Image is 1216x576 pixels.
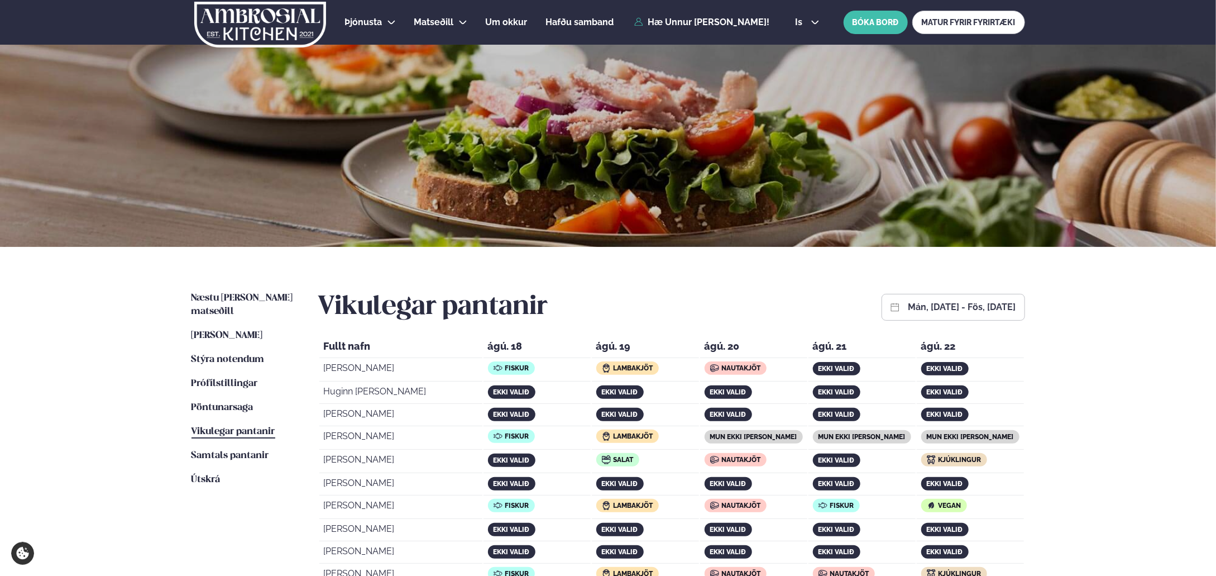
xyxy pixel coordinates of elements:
[818,365,855,373] span: ekki valið
[602,388,638,396] span: ekki valið
[722,502,761,510] span: Nautakjöt
[844,11,908,34] button: BÓKA BORÐ
[494,548,530,556] span: ekki valið
[818,526,855,534] span: ekki valið
[818,456,855,464] span: ekki valið
[192,379,258,388] span: Prófílstillingar
[927,365,963,373] span: ekki valið
[192,329,263,342] a: [PERSON_NAME]
[318,292,548,323] h2: Vikulegar pantanir
[710,548,746,556] span: ekki valið
[818,388,855,396] span: ekki valið
[483,337,591,358] th: ágú. 18
[319,405,482,426] td: [PERSON_NAME]
[192,473,221,487] a: Útskrá
[710,388,746,396] span: ekki valið
[722,364,761,372] span: Nautakjöt
[192,292,296,318] a: Næstu [PERSON_NAME] matseðill
[908,303,1016,312] button: mán, [DATE] - fös, [DATE]
[602,526,638,534] span: ekki valið
[192,403,253,412] span: Pöntunarsaga
[494,364,502,373] img: icon img
[345,16,382,29] a: Þjónusta
[192,353,265,366] a: Stýra notendum
[192,293,293,316] span: Næstu [PERSON_NAME] matseðill
[710,433,797,441] span: mun ekki [PERSON_NAME]
[494,526,530,534] span: ekki valið
[494,388,530,396] span: ekki valið
[192,377,258,391] a: Prófílstillingar
[486,17,528,27] span: Um okkur
[194,2,327,47] img: logo
[11,542,34,565] a: Cookie settings
[192,427,275,436] span: Vikulegar pantanir
[414,16,454,29] a: Matseðill
[505,502,529,510] span: Fiskur
[818,433,906,441] span: mun ekki [PERSON_NAME]
[722,456,761,464] span: Nautakjöt
[818,548,855,556] span: ekki valið
[818,480,855,488] span: ekki valið
[319,542,482,564] td: [PERSON_NAME]
[634,17,769,27] a: Hæ Unnur [PERSON_NAME]!
[710,480,746,488] span: ekki valið
[912,11,1025,34] a: MATUR FYRIR FYRIRTÆKI
[192,401,253,415] a: Pöntunarsaga
[602,455,611,464] img: icon img
[592,337,699,358] th: ágú. 19
[927,388,963,396] span: ekki valið
[602,432,611,441] img: icon img
[818,501,827,510] img: icon img
[939,456,982,464] span: Kjúklingur
[319,497,482,519] td: [PERSON_NAME]
[494,480,530,488] span: ekki valið
[927,548,963,556] span: ekki valið
[795,18,806,27] span: is
[192,475,221,484] span: Útskrá
[614,502,653,510] span: Lambakjöt
[494,456,530,464] span: ekki valið
[939,502,961,510] span: Vegan
[192,355,265,364] span: Stýra notendum
[319,337,482,358] th: Fullt nafn
[319,427,482,450] td: [PERSON_NAME]
[927,455,936,464] img: icon img
[710,501,719,510] img: icon img
[710,411,746,418] span: ekki valið
[602,501,611,510] img: icon img
[546,17,614,27] span: Hafðu samband
[602,548,638,556] span: ekki valið
[917,337,1024,358] th: ágú. 22
[927,501,936,510] img: icon img
[927,433,1014,441] span: mun ekki [PERSON_NAME]
[786,18,828,27] button: is
[192,451,269,460] span: Samtals pantanir
[546,16,614,29] a: Hafðu samband
[710,526,746,534] span: ekki valið
[927,480,963,488] span: ekki valið
[614,364,653,372] span: Lambakjöt
[319,520,482,541] td: [PERSON_NAME]
[345,17,382,27] span: Þjónusta
[486,16,528,29] a: Um okkur
[505,364,529,372] span: Fiskur
[192,331,263,340] span: [PERSON_NAME]
[319,383,482,404] td: Huginn [PERSON_NAME]
[494,432,502,441] img: icon img
[602,411,638,418] span: ekki valið
[505,432,529,440] span: Fiskur
[494,411,530,418] span: ekki valið
[710,364,719,373] img: icon img
[808,337,916,358] th: ágú. 21
[192,425,275,439] a: Vikulegar pantanir
[927,526,963,534] span: ekki valið
[614,432,653,440] span: Lambakjöt
[700,337,807,358] th: ágú. 20
[319,451,482,473] td: [PERSON_NAME]
[710,455,719,464] img: icon img
[830,502,854,510] span: Fiskur
[414,17,454,27] span: Matseðill
[494,501,502,510] img: icon img
[614,456,634,464] span: Salat
[818,411,855,418] span: ekki valið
